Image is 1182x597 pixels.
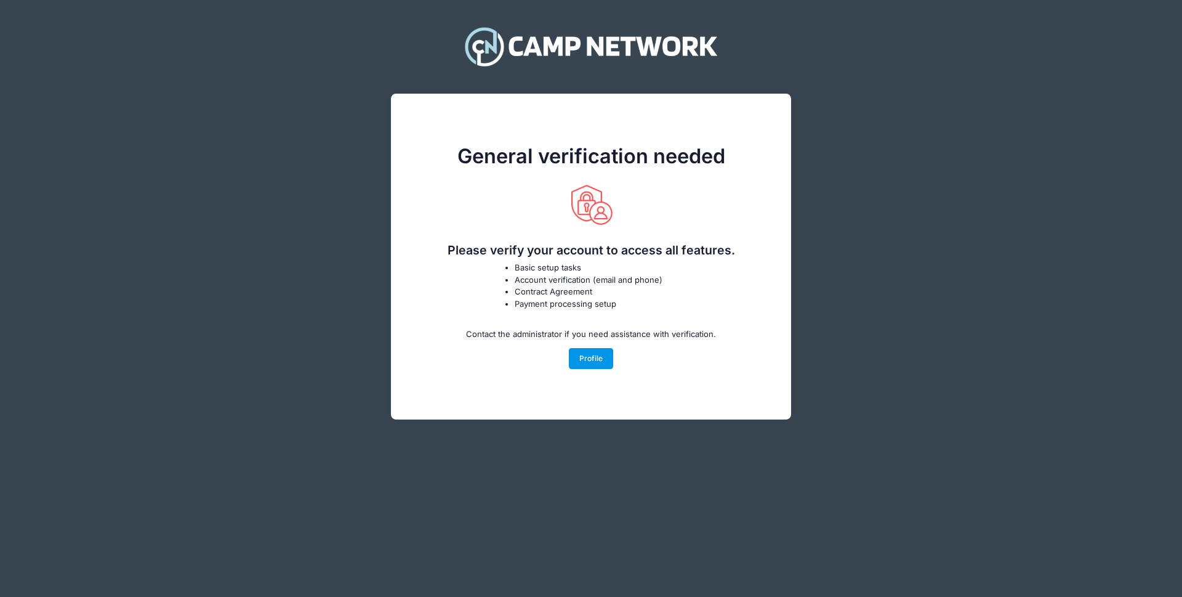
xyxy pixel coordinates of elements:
[409,243,773,258] h2: Please verify your account to access all features.
[515,274,683,286] li: Account verification (email and phone)
[515,262,683,274] li: Basic setup tasks
[569,348,614,369] a: Profile
[515,298,683,311] li: Payment processing setup
[466,328,716,341] p: Contact the administrator if you need assistance with verification.
[459,18,723,74] img: Camp Network
[515,286,683,298] li: Contract Agreement
[409,144,773,168] h1: General verification needed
